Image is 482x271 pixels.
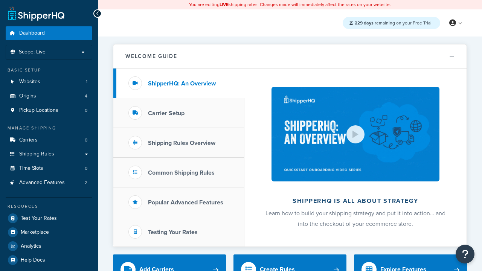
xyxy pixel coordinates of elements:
[19,49,46,55] span: Scope: Live
[148,80,216,87] h3: ShipperHQ: An Overview
[19,107,58,114] span: Pickup Locations
[6,176,92,190] a: Advanced Features2
[456,245,474,263] button: Open Resource Center
[6,89,92,103] a: Origins4
[6,239,92,253] a: Analytics
[6,133,92,147] li: Carriers
[6,212,92,225] a: Test Your Rates
[6,147,92,161] a: Shipping Rules
[265,209,445,228] span: Learn how to build your shipping strategy and put it into action… and into the checkout of your e...
[6,26,92,40] a: Dashboard
[6,75,92,89] a: Websites1
[148,140,215,146] h3: Shipping Rules Overview
[148,169,215,176] h3: Common Shipping Rules
[220,1,229,8] b: LIVE
[21,257,45,263] span: Help Docs
[6,104,92,117] a: Pickup Locations0
[355,20,374,26] strong: 229 days
[6,225,92,239] a: Marketplace
[6,104,92,117] li: Pickup Locations
[21,215,57,222] span: Test Your Rates
[6,67,92,73] div: Basic Setup
[6,161,92,175] a: Time Slots0
[6,176,92,190] li: Advanced Features
[125,53,177,59] h2: Welcome Guide
[85,165,87,172] span: 0
[19,151,54,157] span: Shipping Rules
[85,93,87,99] span: 4
[19,165,43,172] span: Time Slots
[85,180,87,186] span: 2
[6,203,92,210] div: Resources
[272,87,439,181] img: ShipperHQ is all about strategy
[6,89,92,103] li: Origins
[6,125,92,131] div: Manage Shipping
[6,253,92,267] a: Help Docs
[19,180,65,186] span: Advanced Features
[113,44,467,69] button: Welcome Guide
[19,137,38,143] span: Carriers
[148,199,223,206] h3: Popular Advanced Features
[264,198,447,204] h2: ShipperHQ is all about strategy
[6,161,92,175] li: Time Slots
[148,110,185,117] h3: Carrier Setup
[85,137,87,143] span: 0
[19,79,40,85] span: Websites
[355,20,432,26] span: remaining on your Free Trial
[85,107,87,114] span: 0
[21,243,41,250] span: Analytics
[19,93,36,99] span: Origins
[21,229,49,236] span: Marketplace
[6,133,92,147] a: Carriers0
[19,30,45,37] span: Dashboard
[148,229,198,236] h3: Testing Your Rates
[6,75,92,89] li: Websites
[86,79,87,85] span: 1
